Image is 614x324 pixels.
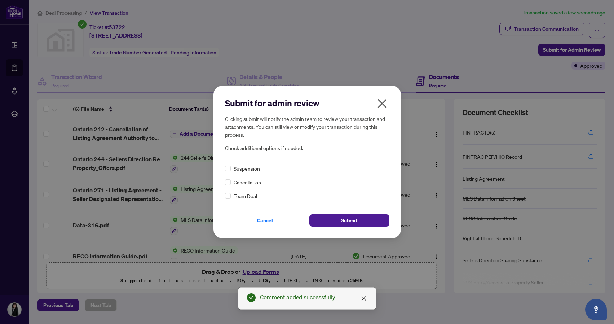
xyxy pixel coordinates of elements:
h2: Submit for admin review [225,97,389,109]
span: close [376,98,388,109]
button: Submit [309,214,389,227]
span: Cancellation [234,178,261,186]
button: Open asap [585,299,607,320]
span: close [361,295,367,301]
span: Suspension [234,165,260,172]
span: Team Deal [234,192,257,200]
span: Cancel [257,215,273,226]
a: Close [360,294,368,302]
h5: Clicking submit will notify the admin team to review your transaction and attachments. You can st... [225,115,389,139]
span: Submit [341,215,357,226]
span: check-circle [247,293,256,302]
span: Check additional options if needed: [225,144,389,153]
button: Cancel [225,214,305,227]
div: Comment added successfully [260,293,367,302]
